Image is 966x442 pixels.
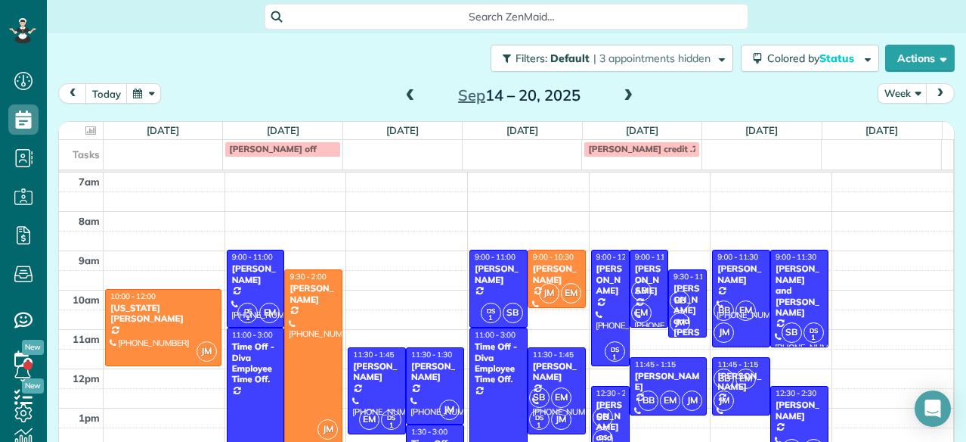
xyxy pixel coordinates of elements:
[503,303,523,323] span: SB
[232,252,273,262] span: 9:00 - 11:00
[673,283,702,360] div: [PERSON_NAME] and [PERSON_NAME]
[775,263,824,318] div: [PERSON_NAME] and [PERSON_NAME]
[110,291,156,301] span: 10:00 - 12:00
[387,413,395,422] span: DS
[73,333,100,345] span: 11am
[745,124,778,136] a: [DATE]
[776,252,816,262] span: 9:00 - 11:30
[58,83,87,104] button: prev
[660,391,680,411] span: EM
[782,322,802,343] span: SB
[533,350,574,360] span: 11:30 - 1:45
[714,369,734,389] span: BB
[767,51,859,65] span: Colored by
[878,83,927,104] button: Week
[232,330,273,340] span: 11:00 - 3:00
[410,361,460,383] div: [PERSON_NAME]
[634,371,702,393] div: [PERSON_NAME]
[532,263,581,285] div: [PERSON_NAME]
[289,283,338,305] div: [PERSON_NAME]
[487,307,495,315] span: DS
[73,294,100,306] span: 10am
[670,291,690,311] span: BB
[110,303,217,325] div: [US_STATE][PERSON_NAME]
[611,345,619,353] span: DS
[516,51,547,65] span: Filters:
[439,400,460,420] span: JM
[535,413,543,422] span: DS
[411,427,447,437] span: 1:30 - 3:00
[238,311,257,325] small: 1
[735,369,756,389] span: EM
[532,361,581,383] div: [PERSON_NAME]
[231,263,280,285] div: [PERSON_NAME]
[605,350,624,365] small: 1
[599,433,607,441] span: DS
[631,303,652,323] span: EM
[682,391,702,411] span: JM
[229,143,316,154] span: [PERSON_NAME] off
[804,331,823,345] small: 1
[85,83,128,104] button: today
[197,341,217,362] span: JM
[73,372,100,384] span: 12pm
[79,412,100,424] span: 1pm
[458,86,485,104] span: Sep
[259,303,280,323] span: EM
[425,87,614,104] h2: 14 – 20, 2025
[79,254,100,266] span: 9am
[635,360,676,369] span: 11:45 - 1:15
[638,391,658,411] span: BB
[551,388,571,408] span: EM
[741,45,879,72] button: Colored byStatus
[593,51,711,65] span: | 3 appointments hidden
[775,400,824,422] div: [PERSON_NAME]
[411,350,452,360] span: 11:30 - 1:30
[673,272,714,282] span: 9:30 - 11:15
[717,360,758,369] span: 11:45 - 1:15
[561,283,581,303] span: EM
[317,419,338,440] span: JM
[714,391,734,411] span: JM
[22,340,44,355] span: New
[147,124,179,136] a: [DATE]
[634,263,664,296] div: [PERSON_NAME]
[481,311,500,325] small: 1
[885,45,955,72] button: Actions
[717,252,758,262] span: 9:00 - 11:30
[267,124,299,136] a: [DATE]
[714,300,734,321] span: BB
[491,45,733,72] button: Filters: Default | 3 appointments hidden
[714,322,734,343] span: JM
[670,313,690,333] span: JM
[588,143,759,154] span: [PERSON_NAME] credit .75 from [DATE].
[550,51,590,65] span: Default
[474,263,523,285] div: [PERSON_NAME]
[529,388,550,408] span: SB
[506,124,539,136] a: [DATE]
[79,215,100,227] span: 8am
[231,341,280,385] div: Time Off - Diva Employee Time Off.
[631,281,652,301] span: SB
[810,326,818,335] span: DS
[79,176,100,188] span: 7am
[382,419,401,433] small: 1
[915,391,951,427] div: Open Intercom Messenger
[539,283,559,303] span: JM
[735,300,756,321] span: EM
[626,124,658,136] a: [DATE]
[474,341,523,385] div: Time Off - Diva Employee Time Off.
[596,263,625,296] div: [PERSON_NAME]
[593,407,613,428] span: SB
[776,388,816,398] span: 12:30 - 2:30
[386,124,419,136] a: [DATE]
[353,350,394,360] span: 11:30 - 1:45
[475,330,516,340] span: 11:00 - 3:00
[717,263,766,285] div: [PERSON_NAME]
[635,252,676,262] span: 9:00 - 11:00
[819,51,856,65] span: Status
[533,252,574,262] span: 9:00 - 10:30
[551,409,571,430] span: JM
[596,252,637,262] span: 9:00 - 12:00
[865,124,898,136] a: [DATE]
